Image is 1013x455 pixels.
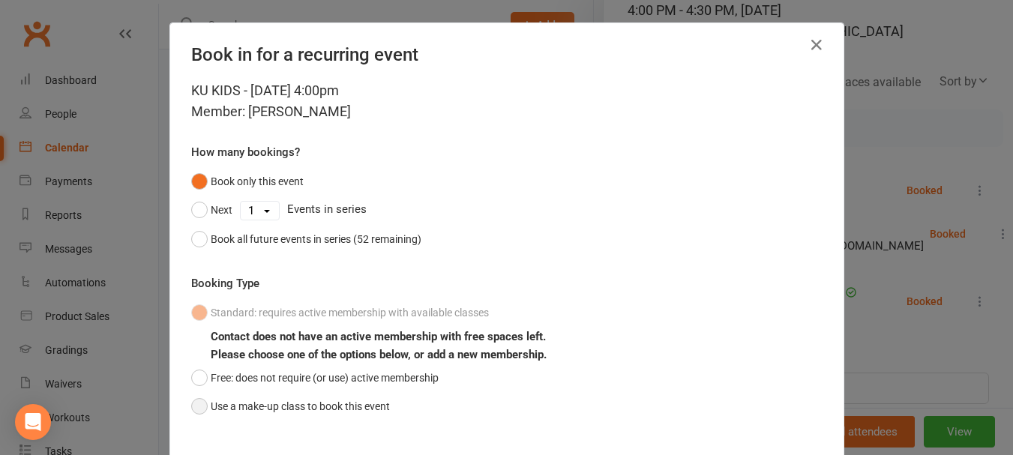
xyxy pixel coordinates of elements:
b: Contact does not have an active membership with free spaces left. [211,330,546,343]
div: Events in series [191,196,823,224]
button: Use a make-up class to book this event [191,392,390,421]
button: Free: does not require (or use) active membership [191,364,439,392]
div: KU KIDS - [DATE] 4:00pm Member: [PERSON_NAME] [191,80,823,122]
div: Open Intercom Messenger [15,404,51,440]
b: Please choose one of the options below, or add a new membership. [211,348,547,361]
h4: Book in for a recurring event [191,44,823,65]
div: Book all future events in series (52 remaining) [211,231,421,247]
button: Book all future events in series (52 remaining) [191,225,421,253]
button: Next [191,196,232,224]
label: Booking Type [191,274,259,292]
label: How many bookings? [191,143,300,161]
button: Book only this event [191,167,304,196]
button: Close [805,33,829,57]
